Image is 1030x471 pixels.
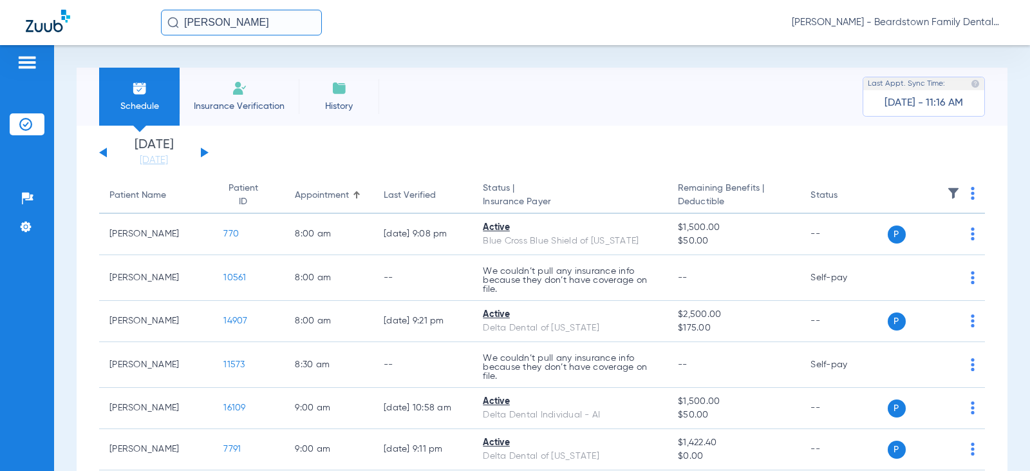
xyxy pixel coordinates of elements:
span: $50.00 [678,409,790,422]
td: -- [800,214,887,255]
td: [PERSON_NAME] [99,255,213,301]
span: P [888,399,906,418]
div: Last Verified [384,189,462,202]
div: Active [483,436,657,450]
span: $50.00 [678,235,790,248]
input: Search for patients [161,10,322,35]
span: 10561 [223,273,246,282]
img: last sync help info [971,79,980,88]
div: Delta Dental of [US_STATE] [483,450,657,463]
span: [PERSON_NAME] - Beardstown Family Dental [792,16,1004,29]
span: 7791 [223,445,241,454]
td: -- [800,429,887,470]
div: Active [483,308,657,322]
td: 8:00 AM [285,301,373,342]
img: group-dot-blue.svg [971,443,975,456]
th: Status [800,178,887,214]
a: [DATE] [115,154,192,167]
td: [DATE] 9:11 PM [373,429,473,470]
img: group-dot-blue.svg [971,358,975,371]
div: Patient ID [223,182,263,209]
span: Deductible [678,195,790,209]
img: group-dot-blue.svg [971,227,975,240]
img: group-dot-blue.svg [971,401,975,414]
td: [DATE] 9:08 PM [373,214,473,255]
span: $0.00 [678,450,790,463]
span: -- [678,360,688,369]
td: Self-pay [800,342,887,388]
div: Delta Dental Individual - AI [483,409,657,422]
td: -- [373,255,473,301]
td: Self-pay [800,255,887,301]
span: [DATE] - 11:16 AM [885,97,963,110]
li: [DATE] [115,139,192,167]
td: [DATE] 10:58 AM [373,388,473,429]
img: hamburger-icon [17,55,37,70]
div: Delta Dental of [US_STATE] [483,322,657,335]
td: [PERSON_NAME] [99,214,213,255]
img: group-dot-blue.svg [971,314,975,327]
span: $1,500.00 [678,395,790,409]
td: 8:30 AM [285,342,373,388]
td: 9:00 AM [285,429,373,470]
td: [PERSON_NAME] [99,388,213,429]
span: P [888,312,906,331]
td: -- [373,342,473,388]
td: 8:00 AM [285,214,373,255]
td: [PERSON_NAME] [99,301,213,342]
th: Status | [473,178,668,214]
div: Blue Cross Blue Shield of [US_STATE] [483,235,657,248]
div: Patient Name [109,189,166,202]
span: $1,422.40 [678,436,790,450]
span: Schedule [109,100,170,113]
th: Remaining Benefits | [668,178,800,214]
img: group-dot-blue.svg [971,187,975,200]
p: We couldn’t pull any insurance info because they don’t have coverage on file. [483,354,657,381]
div: Active [483,395,657,409]
span: P [888,441,906,459]
span: $1,500.00 [678,221,790,235]
img: group-dot-blue.svg [971,271,975,284]
div: Last Verified [384,189,436,202]
div: Active [483,221,657,235]
img: filter.svg [947,187,960,200]
span: $175.00 [678,322,790,335]
p: We couldn’t pull any insurance info because they don’t have coverage on file. [483,267,657,294]
span: 16109 [223,403,245,412]
td: [PERSON_NAME] [99,429,213,470]
img: Manual Insurance Verification [232,81,247,96]
div: Patient Name [109,189,203,202]
td: 8:00 AM [285,255,373,301]
td: [PERSON_NAME] [99,342,213,388]
span: Insurance Verification [189,100,289,113]
span: 14907 [223,316,247,325]
td: -- [800,388,887,429]
img: Zuub Logo [26,10,70,32]
div: Patient ID [223,182,274,209]
div: Appointment [295,189,349,202]
span: Last Appt. Sync Time: [868,77,945,90]
span: $2,500.00 [678,308,790,322]
div: Appointment [295,189,363,202]
img: Schedule [132,81,147,96]
span: 11573 [223,360,245,369]
span: -- [678,273,688,282]
span: Insurance Payer [483,195,657,209]
span: 770 [223,229,239,238]
span: P [888,226,906,244]
span: History [308,100,370,113]
td: 9:00 AM [285,388,373,429]
td: [DATE] 9:21 PM [373,301,473,342]
img: Search Icon [167,17,179,28]
img: History [332,81,347,96]
td: -- [800,301,887,342]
